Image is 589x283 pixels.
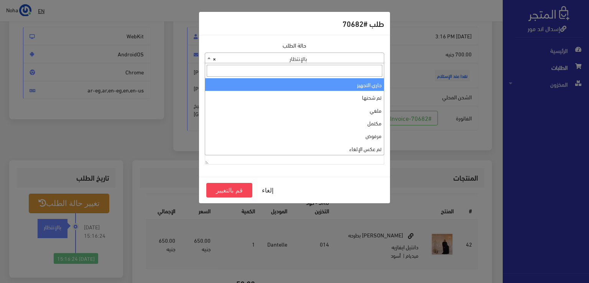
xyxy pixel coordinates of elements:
h5: طلب #70682 [342,18,384,29]
li: تم عكس الإلغاء [205,142,384,155]
li: جاري التجهيز [205,78,384,91]
span: بالإنتظار [205,53,384,64]
button: إلغاء [252,183,283,197]
li: ملغي [205,104,384,117]
button: قم بالتغيير [206,183,252,197]
li: مرفوض [205,129,384,142]
label: حالة الطلب [283,41,306,49]
span: بالإنتظار [205,53,384,63]
li: مكتمل [205,117,384,129]
li: تم شحنها [205,91,384,104]
span: × [213,53,216,64]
